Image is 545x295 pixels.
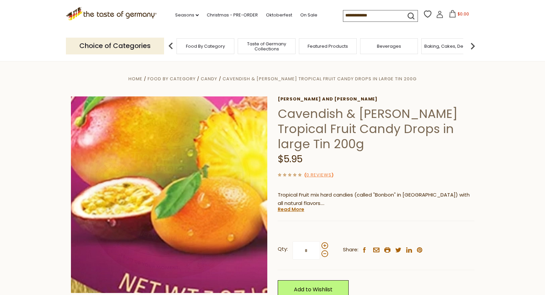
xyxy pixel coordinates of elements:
[278,245,288,253] strong: Qty:
[304,172,334,178] span: ( )
[306,172,332,179] a: 0 Reviews
[278,153,303,166] span: $5.95
[266,11,292,19] a: Oktoberfest
[175,11,199,19] a: Seasons
[278,96,474,102] a: [PERSON_NAME] and [PERSON_NAME]
[207,11,258,19] a: Christmas - PRE-ORDER
[128,76,143,82] a: Home
[66,38,164,54] p: Choice of Categories
[201,76,217,82] a: Candy
[278,191,474,208] p: Tropical Fruit mix hard candies (called "Bonbon" in [GEOGRAPHIC_DATA]) with all natural flavors.
[424,44,476,49] a: Baking, Cakes, Desserts
[186,44,225,49] a: Food By Category
[343,246,358,254] span: Share:
[164,39,178,53] img: previous arrow
[71,96,268,293] img: Cavendish & Harvey Tropical Fruit Candy Drops
[278,206,304,213] a: Read More
[377,44,401,49] a: Beverages
[445,10,473,20] button: $0.00
[223,76,417,82] a: Cavendish & [PERSON_NAME] Tropical Fruit Candy Drops in large Tin 200g
[308,44,348,49] a: Featured Products
[278,106,474,152] h1: Cavendish & [PERSON_NAME] Tropical Fruit Candy Drops in large Tin 200g
[293,241,320,260] input: Qty:
[240,41,294,51] a: Taste of Germany Collections
[148,76,196,82] a: Food By Category
[300,11,317,19] a: On Sale
[458,11,469,17] span: $0.00
[466,39,479,53] img: next arrow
